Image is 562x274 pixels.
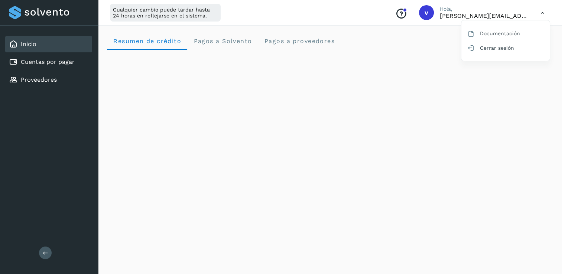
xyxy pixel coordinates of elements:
div: Inicio [5,36,92,52]
div: Cerrar sesión [461,41,550,55]
div: Documentación [461,26,550,40]
div: Cuentas por pagar [5,54,92,70]
a: Cuentas por pagar [21,58,75,65]
a: Proveedores [21,76,57,83]
div: Proveedores [5,72,92,88]
a: Inicio [21,40,36,48]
